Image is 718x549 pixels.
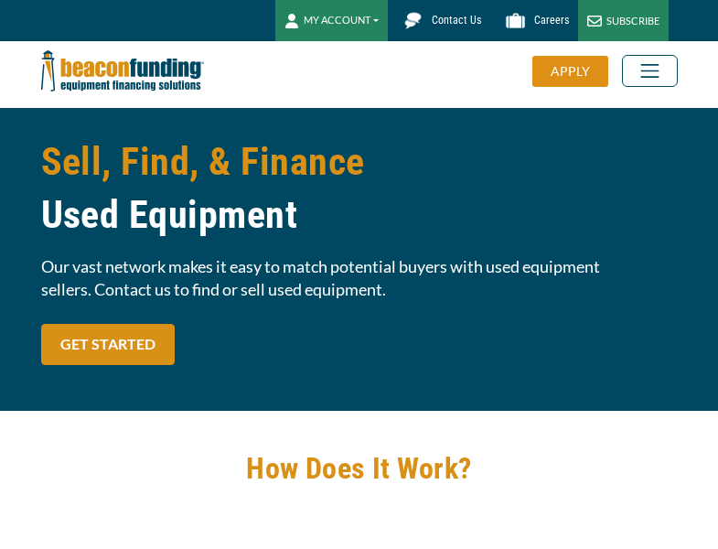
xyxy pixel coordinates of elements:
[490,5,578,37] a: Careers
[432,14,481,27] span: Contact Us
[532,56,622,87] a: APPLY
[622,55,678,87] button: Toggle navigation
[41,447,678,490] h2: How Does It Work?
[534,14,569,27] span: Careers
[388,5,490,37] a: Contact Us
[41,41,204,101] img: Beacon Funding Corporation logo
[499,5,531,37] img: Beacon Funding Careers
[41,135,678,242] h1: Sell, Find, & Finance
[41,188,678,242] span: Used Equipment
[41,324,175,365] a: GET STARTED
[532,56,608,87] div: APPLY
[41,255,678,301] span: Our vast network makes it easy to match potential buyers with used equipment sellers. Contact us ...
[397,5,429,37] img: Beacon Funding chat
